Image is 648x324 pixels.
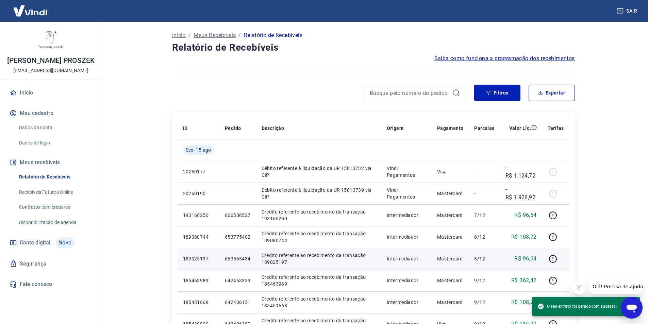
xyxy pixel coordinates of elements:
[387,299,426,306] p: Intermediador
[225,234,251,240] p: 653775402
[4,5,57,10] span: Olá! Precisa de ajuda?
[474,85,520,101] button: Filtros
[514,211,536,219] p: R$ 96,64
[474,212,494,219] p: 7/12
[225,212,251,219] p: 666508527
[474,277,494,284] p: 9/12
[387,255,426,262] p: Intermediador
[56,237,74,248] span: Novo
[8,106,94,121] button: Meu cadastro
[437,212,464,219] p: Mastercard
[225,125,241,132] p: Pedido
[474,299,494,306] p: 9/12
[511,233,537,241] p: R$ 108,72
[8,155,94,170] button: Meus recebíveis
[7,57,95,64] p: [PERSON_NAME] PROSZEK
[183,125,188,132] p: ID
[529,85,575,101] button: Exportar
[509,125,531,132] p: Valor Líq.
[183,212,214,219] p: 193166250
[183,255,214,262] p: 189025197
[588,279,643,294] iframe: Mensagem da empresa
[225,255,251,262] p: 653563484
[537,303,617,310] span: O seu extrato foi gerado com sucesso!
[387,277,426,284] p: Intermediador
[262,252,376,266] p: Crédito referente ao recebimento da transação 189025197
[262,295,376,309] p: Crédito referente ao recebimento da transação 185451668
[437,190,464,197] p: Mastercard
[183,299,214,306] p: 185451668
[262,208,376,222] p: Crédito referente ao recebimento da transação 193166250
[572,280,586,294] iframe: Fechar mensagem
[262,125,284,132] p: Descrição
[474,255,494,262] p: 8/12
[16,121,94,135] a: Dados da conta
[262,165,376,178] p: Débito referente à liquidação da UR 15813732 via CIP
[183,190,214,197] p: 20260190
[387,125,403,132] p: Origem
[172,31,186,39] a: Início
[387,187,426,200] p: Vindi Pagamentos
[194,31,236,39] a: Meus Recebíveis
[387,212,426,219] p: Intermediador
[262,274,376,287] p: Crédito referente ao recebimento da transação 185463989
[548,125,564,132] p: Tarifas
[16,170,94,184] a: Relatório de Recebíveis
[437,168,464,175] p: Visa
[505,164,537,180] p: -R$ 1.124,72
[172,41,575,54] h4: Relatório de Recebíveis
[437,255,464,262] p: Mastercard
[183,168,214,175] p: 20260177
[16,200,94,214] a: Contratos com credores
[225,299,251,306] p: 642436151
[8,85,94,100] a: Início
[262,230,376,244] p: Crédito referente ao recebimento da transação 189080744
[505,185,537,202] p: -R$ 1.926,92
[615,5,640,17] button: Sair
[20,238,50,248] span: Conta digital
[244,31,302,39] p: Relatório de Recebíveis
[238,31,241,39] p: /
[621,297,643,319] iframe: Botão para abrir a janela de mensagens
[188,31,191,39] p: /
[183,277,214,284] p: 185463989
[511,298,537,306] p: R$ 108,72
[474,125,494,132] p: Parcelas
[387,165,426,178] p: Vindi Pagamentos
[474,234,494,240] p: 8/12
[8,235,94,251] a: Conta digitalNovo
[8,0,52,21] img: Vindi
[13,67,88,74] p: [EMAIL_ADDRESS][DOMAIN_NAME]
[186,147,211,153] span: Sex, 15 ago
[16,185,94,199] a: Recebíveis Futuros Online
[8,277,94,292] a: Fale conosco
[437,299,464,306] p: Mastercard
[225,277,251,284] p: 642453333
[16,216,94,229] a: Disponibilização de agenda
[16,136,94,150] a: Dados de login
[437,277,464,284] p: Mastercard
[474,190,494,197] p: -
[437,234,464,240] p: Mastercard
[262,187,376,200] p: Débito referente à liquidação da UR 15813739 via CIP
[8,256,94,271] a: Segurança
[434,54,575,63] a: Saiba como funciona a programação dos recebimentos
[37,27,65,54] img: 9315cdd2-4108-4970-b0de-98ba7d0d32e8.jpeg
[387,234,426,240] p: Intermediador
[183,234,214,240] p: 189080744
[437,125,464,132] p: Pagamento
[370,88,449,98] input: Busque pelo número do pedido
[474,168,494,175] p: -
[511,276,537,285] p: R$ 362,42
[514,255,536,263] p: R$ 96,64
